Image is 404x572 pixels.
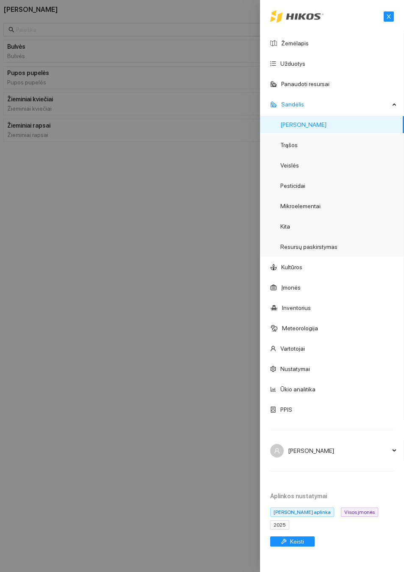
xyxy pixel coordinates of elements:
button: toolKeisti [270,536,315,547]
a: Vartotojai [280,345,305,352]
a: Panaudoti resursai [281,81,329,87]
strong: Aplinkos nustatymai [270,493,327,499]
a: Pesticidai [280,182,305,189]
a: [PERSON_NAME] [280,121,327,128]
span: Sandėlis [281,96,390,113]
a: Resursų paskirstymas [280,243,338,250]
a: Nustatymai [280,366,310,372]
a: Kultūros [281,264,302,271]
a: Ūkio analitika [280,386,315,393]
span: close [384,14,393,20]
span: user [274,448,280,454]
span: Keisti [290,537,304,546]
span: tool [281,539,287,545]
span: Visos įmonės [341,508,378,517]
a: Įmonės [281,284,301,291]
span: [PERSON_NAME] aplinka [270,508,334,517]
span: 2025 [270,520,289,530]
a: Užduotys [280,60,305,67]
a: Žemėlapis [281,40,309,47]
a: Inventorius [282,304,311,311]
a: Mikroelementai [280,203,321,209]
a: PPIS [280,406,292,413]
button: close [384,11,394,22]
span: [PERSON_NAME] [288,442,390,459]
a: Meteorologija [282,325,318,332]
a: Veislės [280,162,299,169]
a: Trąšos [280,142,298,148]
a: Kita [280,223,290,230]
